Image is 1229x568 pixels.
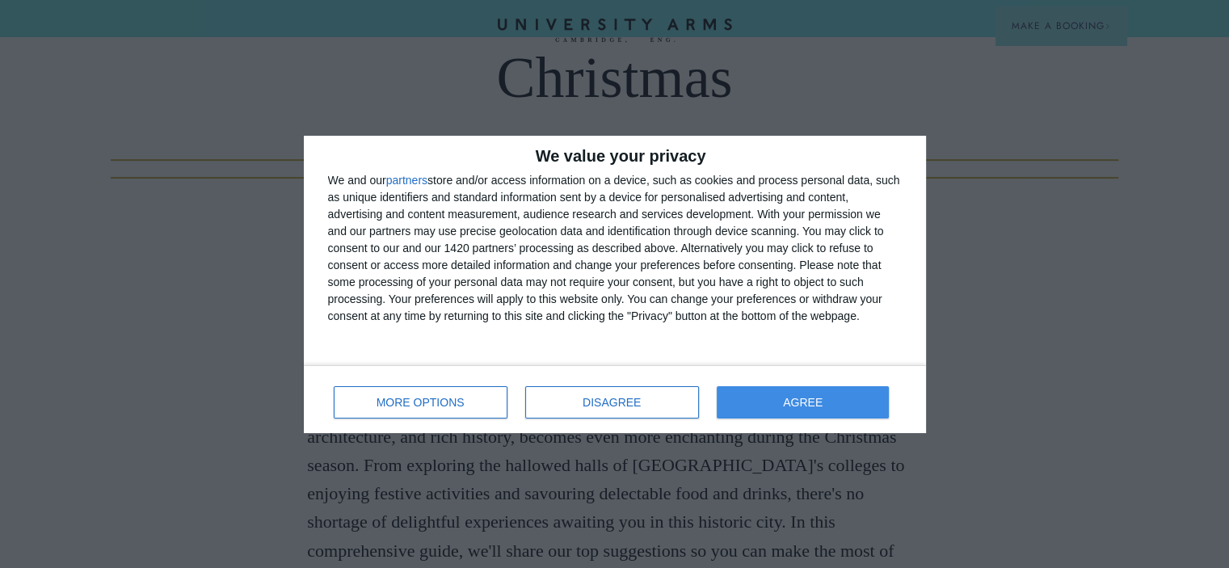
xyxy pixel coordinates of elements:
div: We and our store and/or access information on a device, such as cookies and process personal data... [328,172,902,325]
span: AGREE [783,397,823,408]
div: qc-cmp2-ui [304,136,926,433]
h2: We value your privacy [328,148,902,164]
button: AGREE [717,386,890,419]
button: partners [386,175,427,186]
span: MORE OPTIONS [377,397,465,408]
button: MORE OPTIONS [334,386,507,419]
span: DISAGREE [583,397,641,408]
button: DISAGREE [525,386,699,419]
